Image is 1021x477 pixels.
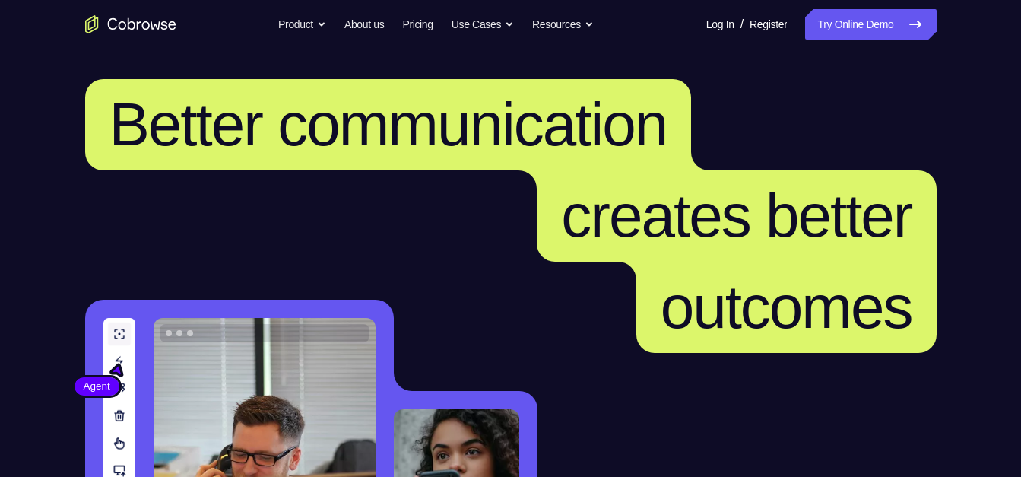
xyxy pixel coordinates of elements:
button: Use Cases [452,9,514,40]
button: Resources [532,9,594,40]
span: outcomes [661,273,912,341]
a: Try Online Demo [805,9,936,40]
span: creates better [561,182,912,250]
span: Better communication [109,91,667,158]
a: Go to the home page [85,15,176,33]
a: About us [344,9,384,40]
span: / [740,15,744,33]
a: Log In [706,9,734,40]
a: Pricing [402,9,433,40]
span: Agent [75,379,119,394]
button: Product [278,9,326,40]
a: Register [750,9,787,40]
